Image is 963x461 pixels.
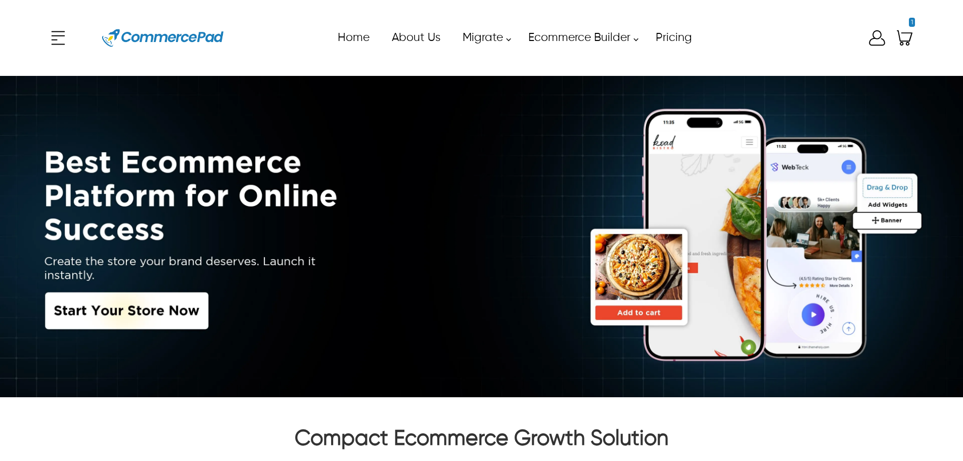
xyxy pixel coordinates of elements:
[48,426,915,456] h2: Compact Ecommerce Growth Solution
[326,26,380,49] a: Home
[644,26,703,49] a: Pricing
[451,26,517,49] a: Migrate
[909,18,915,27] span: 1
[380,26,451,49] a: About Us
[517,26,644,49] a: Ecommerce Builder
[94,15,232,61] a: Website Logo for Commerce Pad
[102,15,223,61] img: Website Logo for Commerce Pad
[895,28,915,48] a: Shopping Cart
